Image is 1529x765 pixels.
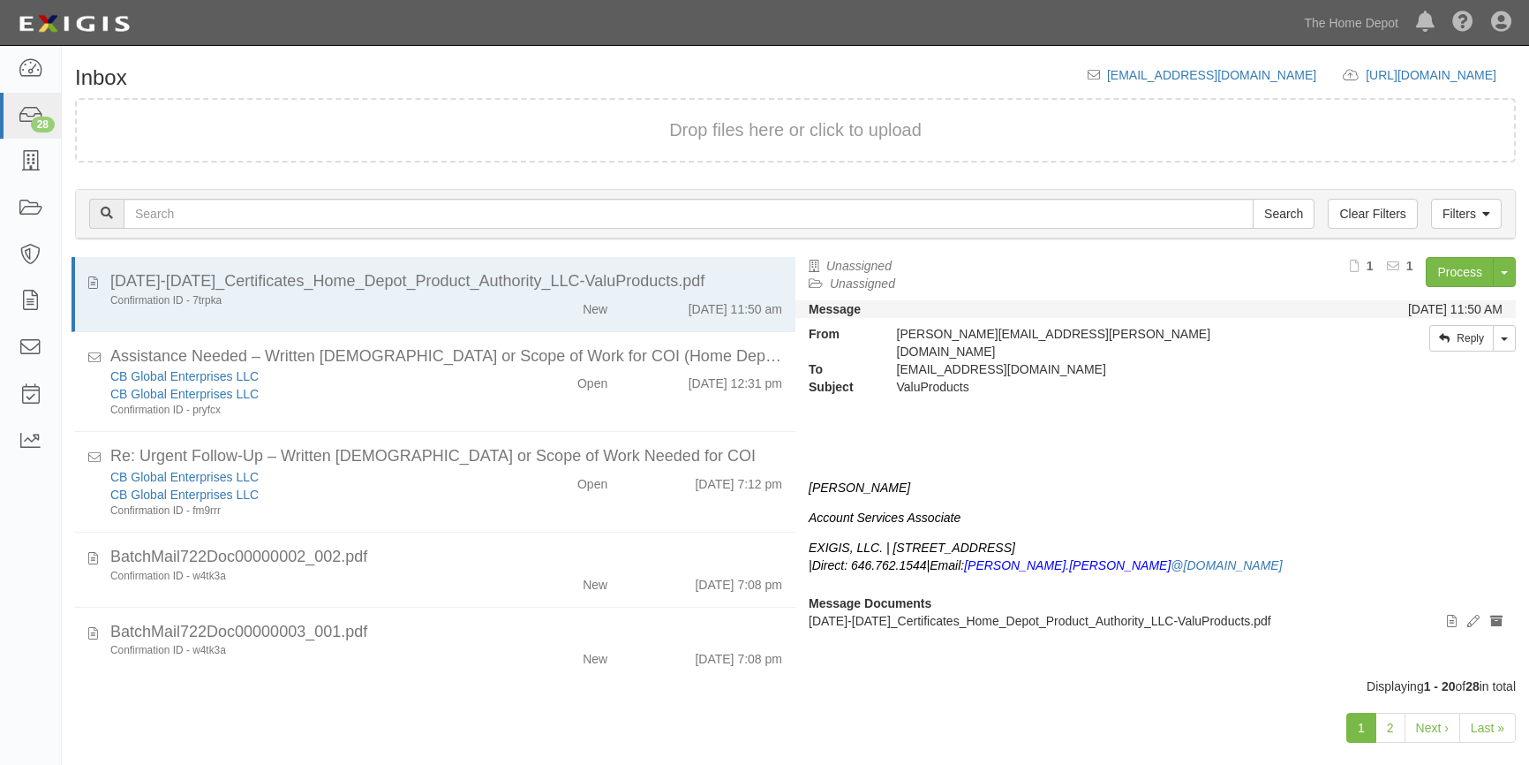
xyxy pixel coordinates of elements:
a: Unassigned [830,276,895,291]
div: [DATE] 12:31 pm [689,367,782,392]
div: Open [577,367,607,392]
div: 28 [31,117,55,133]
i: Help Center - Complianz [1452,12,1473,34]
input: Search [124,199,1254,229]
i: Archive document [1490,616,1503,628]
strong: Message Documents [809,596,931,610]
div: [PERSON_NAME][EMAIL_ADDRESS][PERSON_NAME][DOMAIN_NAME] [884,325,1323,360]
input: Search [1253,199,1314,229]
div: [DATE] 7:08 pm [695,643,782,668]
div: inbox@thdmerchandising.complianz.com [884,360,1323,378]
p: [DATE]-[DATE]_Certificates_Home_Depot_Product_Authority_LLC-ValuProducts.pdf [809,612,1503,630]
a: @[DOMAIN_NAME] [1171,558,1282,572]
a: The Home Depot [1295,5,1407,41]
a: Filters [1431,199,1502,229]
div: Displaying of in total [62,678,1529,695]
strong: Subject [795,378,884,396]
a: [EMAIL_ADDRESS][DOMAIN_NAME] [1107,68,1316,82]
strong: Message [809,302,861,316]
div: Assistance Needed – Written Contract or Scope of Work for COI (Home Depot Onboarding) [110,345,782,368]
strong: From [795,325,884,343]
a: CB Global Enterprises LLC [110,470,259,484]
div: BatchMail722Doc00000003_001.pdf [110,621,782,644]
i: [PERSON_NAME] [809,481,910,495]
a: Next › [1405,713,1460,743]
b: 1 - 20 [1424,679,1456,693]
div: ValuProducts [884,378,1323,396]
div: Confirmation ID - 7trpka [110,293,491,308]
a: CB Global Enterprises LLC [110,387,259,401]
a: 1 [1346,713,1376,743]
div: New [583,569,607,594]
a: CB Global Enterprises LLC [110,488,259,502]
div: BatchMail722Doc00000002_002.pdf [110,546,782,569]
h1: Inbox [75,66,127,89]
div: 2025-2026_Certificates_Home_Depot_Product_Authority_LLC-ValuProducts.pdf [110,270,782,293]
i: View [1447,616,1457,628]
b: 28 [1465,679,1480,693]
b: 1 [1367,259,1374,273]
div: New [583,293,607,318]
div: New [583,643,607,668]
a: CB Global Enterprises LLC [110,369,259,383]
a: Unassigned [826,259,892,273]
b: 1 [1406,259,1413,273]
div: [DATE] 11:50 AM [1408,300,1503,318]
a: Clear Filters [1328,199,1417,229]
div: Confirmation ID - fm9rrr [110,504,491,519]
div: Confirmation ID - w4tk3a [110,643,491,658]
i: [PERSON_NAME].[PERSON_NAME] [964,558,1282,572]
div: Open [577,468,607,493]
a: 2 [1375,713,1405,743]
a: Last » [1459,713,1516,743]
div: [DATE] 11:50 am [689,293,782,318]
a: [URL][DOMAIN_NAME] [1366,68,1516,82]
a: Process [1426,257,1494,287]
a: Reply [1429,325,1494,352]
i: Account Services Associate [809,511,960,525]
div: Confirmation ID - w4tk3a [110,569,491,584]
i: Edit document [1467,616,1480,628]
button: Drop files here or click to upload [669,117,922,143]
strong: To [795,360,884,378]
i: EXIGIS, LLC. | [STREET_ADDRESS] |Direct: 646.762.1544|Email: [809,541,1015,572]
img: logo-5460c22ac91f19d4615b14bd174203de0afe785f0fc80cf4dbbc73dc1793850b.png [13,8,135,40]
div: [DATE] 7:12 pm [695,468,782,493]
div: [DATE] 7:08 pm [695,569,782,594]
div: Re: Urgent Follow-Up – Written Contract or Scope of Work Needed for COI [110,445,782,468]
div: Confirmation ID - pryfcx [110,403,491,418]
